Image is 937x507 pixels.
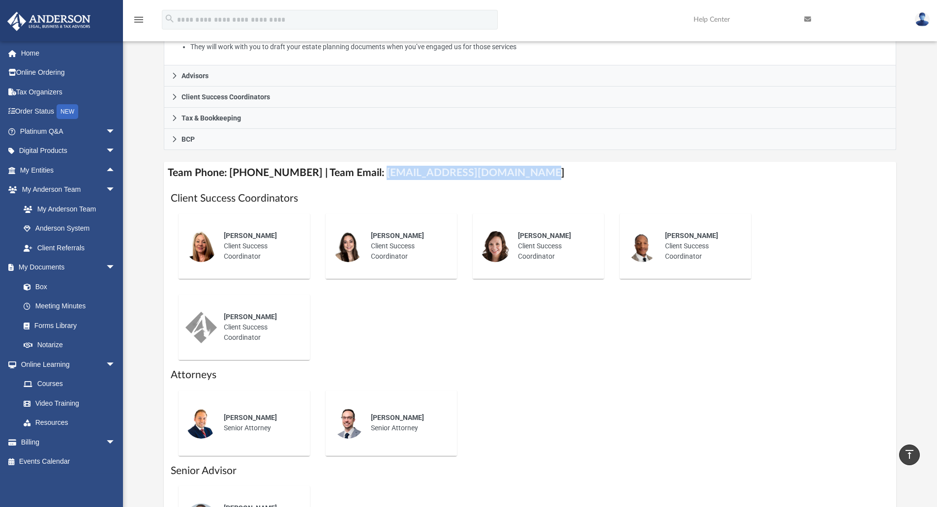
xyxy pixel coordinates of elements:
[658,224,744,268] div: Client Success Coordinator
[106,121,125,142] span: arrow_drop_down
[332,407,364,439] img: thumbnail
[106,160,125,180] span: arrow_drop_up
[364,224,450,268] div: Client Success Coordinator
[185,231,217,262] img: thumbnail
[7,43,130,63] a: Home
[915,12,930,27] img: User Pic
[224,313,277,321] span: [PERSON_NAME]
[904,448,915,460] i: vertical_align_top
[7,258,125,277] a: My Documentsarrow_drop_down
[171,368,890,382] h1: Attorneys
[164,13,175,24] i: search
[171,464,890,478] h1: Senior Advisor
[181,136,195,143] span: BCP
[7,432,130,452] a: Billingarrow_drop_down
[181,93,270,100] span: Client Success Coordinators
[181,115,241,121] span: Tax & Bookkeeping
[164,65,897,87] a: Advisors
[371,232,424,239] span: [PERSON_NAME]
[7,160,130,180] a: My Entitiesarrow_drop_up
[185,312,217,343] img: thumbnail
[7,180,125,200] a: My Anderson Teamarrow_drop_down
[133,19,145,26] a: menu
[133,14,145,26] i: menu
[7,121,130,141] a: Platinum Q&Aarrow_drop_down
[364,406,450,440] div: Senior Attorney
[217,224,303,268] div: Client Success Coordinator
[106,180,125,200] span: arrow_drop_down
[164,108,897,129] a: Tax & Bookkeeping
[57,104,78,119] div: NEW
[14,393,121,413] a: Video Training
[7,452,130,472] a: Events Calendar
[7,82,130,102] a: Tax Organizers
[164,162,897,184] h4: Team Phone: [PHONE_NUMBER] | Team Email: [EMAIL_ADDRESS][DOMAIN_NAME]
[217,305,303,350] div: Client Success Coordinator
[14,374,125,394] a: Courses
[332,231,364,262] img: thumbnail
[224,232,277,239] span: [PERSON_NAME]
[106,355,125,375] span: arrow_drop_down
[665,232,718,239] span: [PERSON_NAME]
[14,335,125,355] a: Notarize
[164,87,897,108] a: Client Success Coordinators
[14,219,125,239] a: Anderson System
[627,231,658,262] img: thumbnail
[171,191,890,206] h1: Client Success Coordinators
[14,199,121,219] a: My Anderson Team
[14,277,121,297] a: Box
[14,413,125,433] a: Resources
[185,407,217,439] img: thumbnail
[7,355,125,374] a: Online Learningarrow_drop_down
[217,406,303,440] div: Senior Attorney
[518,232,571,239] span: [PERSON_NAME]
[106,258,125,278] span: arrow_drop_down
[164,129,897,150] a: BCP
[899,445,920,465] a: vertical_align_top
[7,141,130,161] a: Digital Productsarrow_drop_down
[14,238,125,258] a: Client Referrals
[181,72,209,79] span: Advisors
[190,41,889,53] li: They will work with you to draft your estate planning documents when you’ve engaged us for those ...
[7,102,130,122] a: Order StatusNEW
[224,414,277,421] span: [PERSON_NAME]
[7,63,130,83] a: Online Ordering
[106,432,125,452] span: arrow_drop_down
[4,12,93,31] img: Anderson Advisors Platinum Portal
[14,297,125,316] a: Meeting Minutes
[371,414,424,421] span: [PERSON_NAME]
[14,316,121,335] a: Forms Library
[511,224,597,268] div: Client Success Coordinator
[480,231,511,262] img: thumbnail
[106,141,125,161] span: arrow_drop_down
